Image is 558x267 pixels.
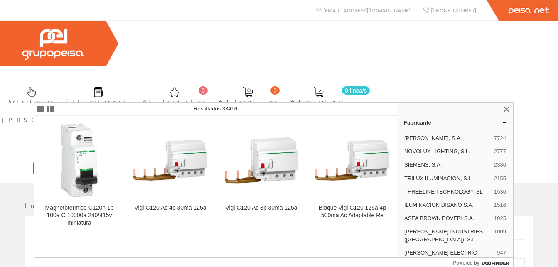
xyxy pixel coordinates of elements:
span: 33416 [222,105,237,112]
a: Bloque Vigi C120 125a 4p 500ma Ac Adaptable Re Bloque Vigi C120 125a 4p 500ma Ac Adaptable Re [307,116,398,236]
span: Pedido actual [290,97,347,105]
span: [PERSON_NAME], S.A. [404,135,491,142]
img: Grupo Peisa [22,29,84,60]
img: Bloque Vigi C120 125a 4p 500ma Ac Adaptable Re [315,123,390,198]
span: 1530 [494,188,506,196]
span: [PERSON_NAME] INDUSTRIES ([GEOGRAPHIC_DATA]), S.L. [404,228,491,243]
span: Ped. favoritos [219,97,278,105]
span: 0 [199,86,208,95]
span: 2380 [494,161,506,169]
a: [PERSON_NAME] [PERSON_NAME] [2,109,180,117]
a: Inicio [25,201,60,209]
span: Últimas compras [66,97,130,105]
div: Magnetotermico C120n 1p 100a C 10000a 240/415v miniatura [41,204,118,227]
span: 1516 [494,201,506,209]
a: Vigi C120 Ac 4p 30ma 125a Vigi C120 Ac 4p 30ma 125a [125,116,216,236]
span: [PERSON_NAME] ELECTRIC ESPAÑA, [GEOGRAPHIC_DATA] [404,249,494,264]
span: SIEMENS, S.A. [404,161,491,169]
span: 2777 [494,148,506,155]
span: TRILUX ILUMINACION, S.L. [404,175,491,182]
div: Vigi C120 Ac 3p 30ma 125a [223,204,300,212]
span: 0 línea/s [342,86,370,95]
span: Art. favoritos [143,97,206,105]
div: Vigi C120 Ac 4p 30ma 125a [132,204,209,212]
span: [EMAIL_ADDRESS][DOMAIN_NAME] [323,7,411,14]
img: Vigi C120 Ac 4p 30ma 125a [133,123,208,198]
span: 1009 [494,228,506,243]
span: NOVOLUX LIGHTING, S.L. [404,148,491,155]
span: Selectores [9,97,54,105]
img: Magnetotermico C120n 1p 100a C 10000a 240/415v miniatura [42,123,117,198]
a: Últimas compras [58,80,134,109]
span: ILUMINACION DISANO S.A. [404,201,491,209]
span: Resultados: [194,105,237,112]
span: 2155 [494,175,506,182]
span: [PERSON_NAME] [PERSON_NAME] [2,115,159,124]
span: 0 [270,86,280,95]
span: 947 [497,249,506,264]
img: Vigi C120 Ac 3p 30ma 125a [224,123,299,198]
div: Bloque Vigi C120 125a 4p 500ma Ac Adaptable Re [314,204,391,219]
a: Vigi C120 Ac 3p 30ma 125a Vigi C120 Ac 3p 30ma 125a [216,116,307,236]
span: THREELINE TECHNOLOGY, SL [404,188,491,196]
span: [PHONE_NUMBER] [431,7,476,14]
span: ASEA BROWN BOVERI S.A. [404,215,491,222]
span: 1025 [494,215,506,222]
span: 7724 [494,135,506,142]
span: Powered by [453,259,479,267]
a: Fabricante [397,116,513,129]
a: Magnetotermico C120n 1p 100a C 10000a 240/415v miniatura Magnetotermico C120n 1p 100a C 10000a 24... [34,116,125,236]
a: Selectores [0,80,58,109]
